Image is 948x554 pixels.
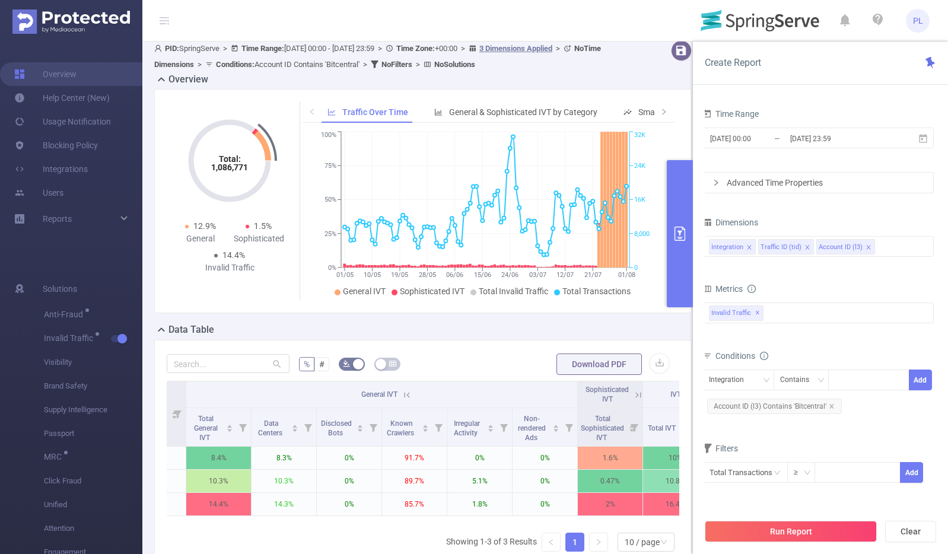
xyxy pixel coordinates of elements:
tspan: 75% [325,162,336,170]
i: icon: caret-down [227,427,233,431]
b: Time Zone: [396,44,435,53]
p: 0% [513,470,577,492]
a: Integrations [14,157,88,181]
p: 10.8% [643,470,708,492]
li: Previous Page [542,533,561,552]
span: Sophisticated IVT [586,386,629,403]
i: Filter menu [365,408,381,446]
p: 0.47% [578,470,642,492]
div: Sort [422,423,429,430]
span: > [360,60,371,69]
p: 1.8% [447,493,512,515]
i: icon: caret-up [292,423,298,426]
span: Account ID (l3) Contains 'Bitcentral' [707,399,842,414]
span: Non-rendered Ads [518,415,546,442]
div: Sort [357,423,364,430]
span: PL [913,9,923,33]
tspan: 03/07 [529,271,546,279]
p: 0% [447,447,512,469]
p: 0% [513,447,577,469]
i: icon: close [829,403,835,409]
p: 1.6% [578,447,642,469]
span: Smart Agent [638,107,685,117]
span: Passport [44,422,142,445]
span: > [374,44,386,53]
li: Next Page [589,533,608,552]
span: Invalid Traffic [709,305,764,321]
p: 8.3% [252,447,316,469]
span: General IVT [361,390,397,399]
i: icon: right [595,539,602,546]
span: Sophisticated IVT [400,286,465,296]
tspan: 16K [634,196,645,204]
span: ✕ [755,306,760,320]
span: Total Invalid Traffic [479,286,548,296]
span: Filters [702,444,738,453]
i: icon: caret-up [227,423,233,426]
input: Search... [167,354,290,373]
span: # [319,359,325,369]
i: Filter menu [169,381,186,446]
div: ≥ [794,463,806,482]
button: Add [900,462,923,483]
li: Showing 1-3 of 3 Results [446,533,537,552]
span: Brand Safety [44,374,142,398]
a: Reports [43,207,72,231]
p: 0% [317,447,381,469]
span: Dimensions [702,218,758,227]
span: Total IVT [648,424,677,432]
a: Blocking Policy [14,133,98,157]
tspan: 8,000 [634,230,650,238]
tspan: 24K [634,162,645,170]
span: Invalid Traffic [44,334,97,342]
b: No Filters [381,60,412,69]
img: Protected Media [12,9,130,34]
p: 89.7% [382,470,447,492]
p: 85.7% [382,493,447,515]
div: Traffic ID (tid) [761,240,801,255]
i: icon: caret-up [357,423,364,426]
i: icon: caret-down [488,427,494,431]
span: Supply Intelligence [44,398,142,422]
b: No Solutions [434,60,475,69]
i: icon: bg-colors [343,360,350,367]
p: 8.4% [186,447,251,469]
u: 3 Dimensions Applied [479,44,552,53]
div: Integration [711,240,743,255]
p: 0% [513,493,577,515]
i: icon: left [308,108,316,115]
span: Conditions [715,351,768,361]
tspan: 1,086,771 [211,163,248,172]
tspan: 19/05 [391,271,408,279]
button: Add [909,370,932,390]
i: Filter menu [234,408,251,446]
tspan: 100% [321,132,336,139]
i: icon: close [866,244,871,251]
span: Total Transactions [562,286,631,296]
li: Traffic ID (tid) [758,239,814,254]
i: icon: table [389,360,396,367]
tspan: 24/06 [501,271,518,279]
i: Filter menu [495,408,512,446]
i: icon: info-circle [747,285,756,293]
span: Create Report [705,57,761,68]
i: icon: caret-up [422,423,429,426]
i: icon: down [804,469,811,477]
span: Disclosed Bots [321,419,352,437]
p: 91.7% [382,447,447,469]
i: Filter menu [626,408,642,446]
span: % [304,359,310,369]
span: Time Range [702,109,759,119]
b: PID: [165,44,179,53]
tspan: 32K [634,132,645,139]
tspan: 50% [325,196,336,204]
span: IVT [670,390,681,399]
i: icon: right [660,108,667,115]
span: Traffic Over Time [342,107,408,117]
b: Conditions : [216,60,255,69]
tspan: 15/06 [474,271,491,279]
i: icon: info-circle [760,352,768,360]
tspan: 01/08 [618,271,635,279]
div: Integration [709,370,752,390]
p: 10.3% [252,470,316,492]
